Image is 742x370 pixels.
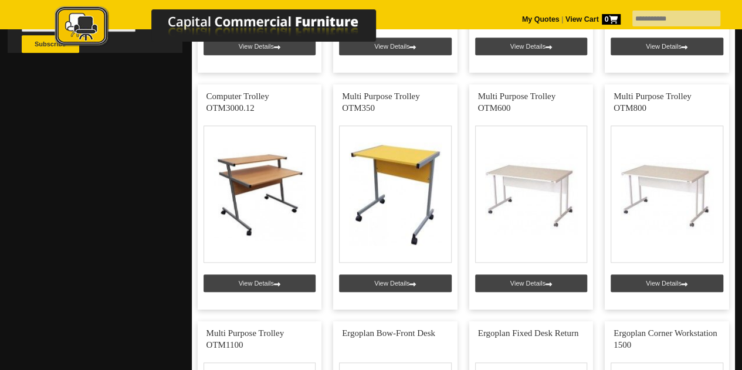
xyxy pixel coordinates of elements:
a: Capital Commercial Furniture Logo [22,6,433,52]
a: View Cart0 [563,15,620,23]
span: 0 [602,14,621,25]
img: Capital Commercial Furniture Logo [22,6,433,49]
a: My Quotes [522,15,560,23]
button: Subscribe [22,35,79,53]
strong: View Cart [565,15,621,23]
